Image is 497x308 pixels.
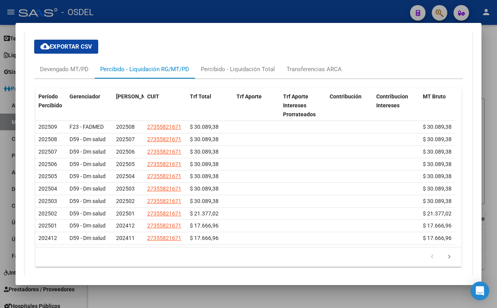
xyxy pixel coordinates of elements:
span: $ 30.089,38 [190,185,219,192]
span: 202506 [38,161,57,167]
datatable-header-cell: Gerenciador [66,88,113,122]
span: D59 - Dm salud [70,222,106,229]
span: $ 17.666,96 [190,222,219,229]
span: Trf Aporte [236,93,262,100]
datatable-header-cell: Período Devengado [113,88,144,122]
span: 27355821671 [147,124,181,130]
span: 202507 [116,136,135,142]
span: $ 30.089,38 [190,136,219,142]
mat-icon: cloud_download [40,42,50,51]
span: $ 30.089,38 [423,149,452,155]
span: D59 - Dm salud [70,161,106,167]
span: 202503 [38,198,57,204]
span: 202505 [116,161,135,167]
span: D59 - Dm salud [70,198,106,204]
span: $ 30.089,38 [423,161,452,167]
span: $ 17.666,96 [423,222,452,229]
span: 202503 [116,185,135,192]
span: Exportar CSV [40,43,92,50]
span: D59 - Dm salud [70,173,106,179]
datatable-header-cell: Trf Aporte Intereses Prorrateados [280,88,327,122]
span: CUIT [147,93,159,100]
datatable-header-cell: MT Bruto [420,88,466,122]
span: 202507 [38,149,57,155]
span: D59 - Dm salud [70,149,106,155]
span: D59 - Dm salud [70,185,106,192]
span: $ 30.089,38 [423,124,452,130]
span: 202509 [38,124,57,130]
span: 27355821671 [147,149,181,155]
span: $ 30.089,38 [190,149,219,155]
datatable-header-cell: Trf Total [187,88,233,122]
span: 202505 [38,173,57,179]
span: Gerenciador [70,93,100,100]
datatable-header-cell: Trf Aporte [233,88,280,122]
datatable-header-cell: CUIT [144,88,187,122]
div: Devengado MT/PD [40,65,89,73]
span: D59 - Dm salud [70,210,106,217]
span: 202504 [38,185,57,192]
span: 202502 [38,210,57,217]
span: $ 30.089,38 [190,161,219,167]
a: go to next page [442,253,457,261]
span: $ 30.089,38 [190,198,219,204]
span: 27355821671 [147,210,181,217]
datatable-header-cell: Contribucion Intereses [373,88,420,122]
span: $ 21.377,02 [190,210,219,217]
span: 202412 [38,235,57,241]
span: 202501 [38,222,57,229]
span: $ 30.089,38 [423,185,452,192]
span: 27355821671 [147,235,181,241]
span: Trf Total [190,93,211,100]
span: Período Percibido [38,93,62,108]
button: Exportar CSV [34,40,98,54]
div: Percibido - Liquidación Total [201,65,275,73]
span: $ 30.089,38 [423,136,452,142]
span: $ 30.089,38 [423,198,452,204]
span: F23 - FADMED [70,124,104,130]
span: 202508 [38,136,57,142]
span: 27355821671 [147,222,181,229]
span: MT Bruto [423,93,446,100]
span: $ 30.089,38 [190,124,219,130]
span: 202501 [116,210,135,217]
div: Percibido - Liquidación RG/MT/PD [100,65,189,73]
span: 202504 [116,173,135,179]
div: Aportes y Contribuciones del Titular: 27355821671 [25,21,472,285]
span: 202412 [116,222,135,229]
span: 27355821671 [147,173,181,179]
div: Transferencias ARCA [287,65,342,73]
span: $ 30.089,38 [190,173,219,179]
span: D59 - Dm salud [70,235,106,241]
span: 202508 [116,124,135,130]
span: Trf Aporte Intereses Prorrateados [283,93,316,117]
span: $ 17.666,96 [423,235,452,241]
span: D59 - Dm salud [70,136,106,142]
datatable-header-cell: Contribución [327,88,373,122]
span: 27355821671 [147,161,181,167]
datatable-header-cell: Período Percibido [35,88,66,122]
span: 27355821671 [147,198,181,204]
span: [PERSON_NAME] [116,93,158,100]
span: 202502 [116,198,135,204]
span: $ 30.089,38 [423,173,452,179]
span: 27355821671 [147,185,181,192]
span: 202506 [116,149,135,155]
div: Open Intercom Messenger [471,282,489,300]
span: $ 17.666,96 [190,235,219,241]
span: 27355821671 [147,136,181,142]
span: 202411 [116,235,135,241]
a: go to previous page [425,253,440,261]
span: Contribucion Intereses [376,93,408,108]
span: $ 21.377,02 [423,210,452,217]
span: Contribución [330,93,361,100]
